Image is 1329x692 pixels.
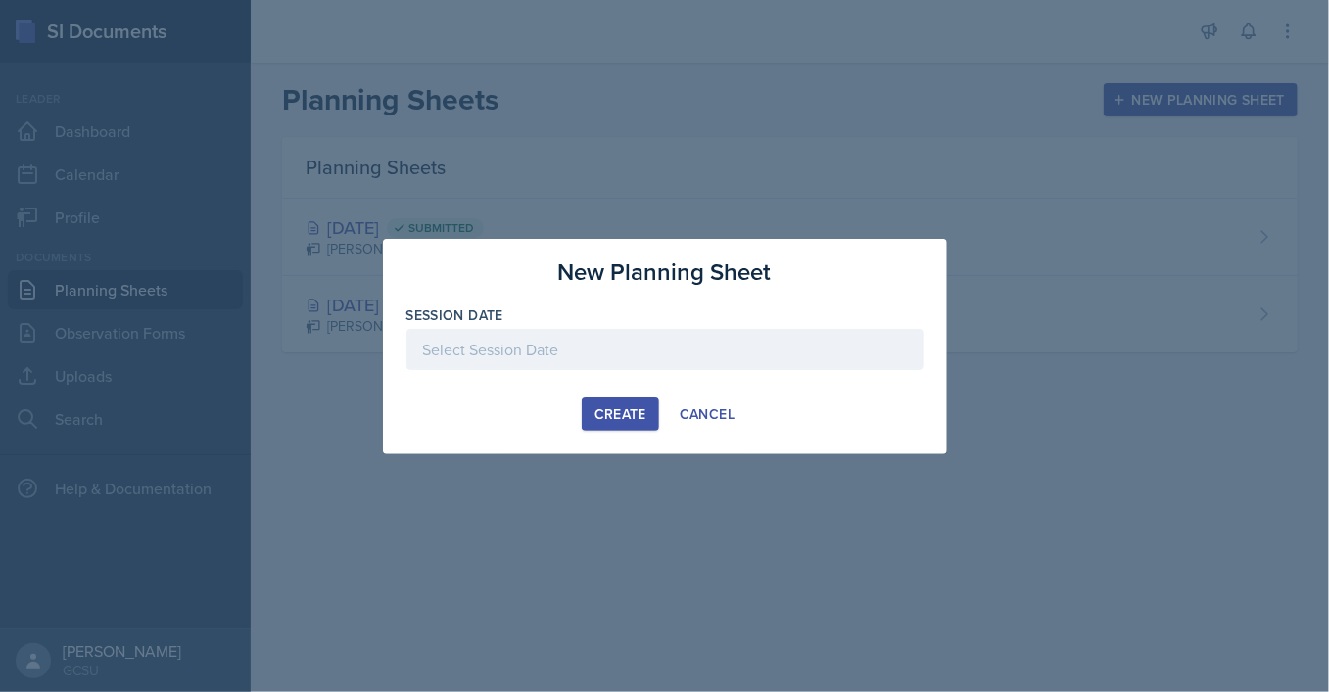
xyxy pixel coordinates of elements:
div: Cancel [680,406,735,422]
button: Create [582,397,659,431]
h3: New Planning Sheet [558,254,772,290]
button: Cancel [667,397,747,431]
div: Create [594,406,646,422]
label: Session Date [406,305,503,325]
